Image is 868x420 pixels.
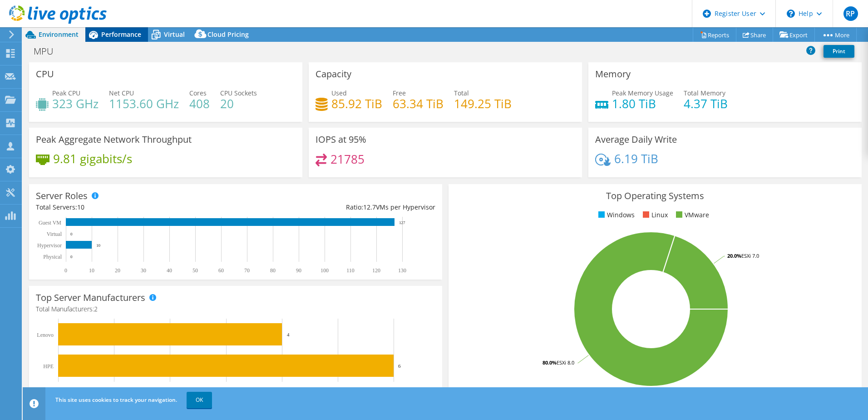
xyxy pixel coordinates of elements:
h4: 63.34 TiB [393,99,444,109]
span: Total Memory [684,89,725,97]
h4: 6.19 TiB [614,154,658,164]
span: Environment [39,30,79,39]
span: Net CPU [109,89,134,97]
text: HPE [43,363,54,370]
span: Free [393,89,406,97]
h4: 85.92 TiB [331,99,382,109]
h3: IOPS at 95% [316,135,366,145]
h3: Average Daily Write [595,135,677,145]
span: Virtual [164,30,185,39]
a: More [814,28,857,42]
tspan: ESXi 7.0 [741,252,759,259]
a: Export [773,28,815,42]
h4: 408 [189,99,210,109]
span: Peak CPU [52,89,80,97]
h4: Total Manufacturers: [36,304,435,314]
h4: 21785 [330,154,365,164]
span: 10 [77,203,84,211]
a: OK [187,392,212,408]
span: CPU Sockets [220,89,257,97]
text: 40 [167,267,172,274]
text: 50 [192,267,198,274]
text: 70 [244,267,250,274]
h3: Memory [595,69,631,79]
h4: 9.81 gigabits/s [53,154,132,164]
text: Physical [43,254,62,260]
text: Guest VM [39,220,61,226]
text: 110 [346,267,355,274]
a: Print [824,45,854,58]
text: 80 [270,267,276,274]
text: 127 [399,220,405,225]
h4: 4.37 TiB [684,99,728,109]
text: Virtual [47,231,62,237]
span: Cores [189,89,207,97]
text: 100 [321,267,329,274]
h4: 323 GHz [52,99,99,109]
div: Total Servers: [36,202,236,212]
h3: Top Server Manufacturers [36,293,145,303]
span: Cloud Pricing [207,30,249,39]
text: 130 [398,267,406,274]
text: 6 [398,363,401,369]
h1: MPU [30,46,67,56]
text: 0 [64,267,67,274]
li: VMware [674,210,709,220]
text: 0 [70,255,73,259]
h3: Capacity [316,69,351,79]
text: 4 [287,332,290,337]
span: 12.7 [363,203,376,211]
text: 10 [96,243,101,248]
li: Windows [596,210,635,220]
text: 0 [70,232,73,236]
h3: Peak Aggregate Network Throughput [36,135,192,145]
span: Used [331,89,347,97]
tspan: 80.0% [542,359,557,366]
span: Peak Memory Usage [612,89,673,97]
a: Reports [693,28,736,42]
svg: \n [787,10,795,18]
text: 20 [115,267,120,274]
text: Lenovo [37,332,54,338]
h4: 1.80 TiB [612,99,673,109]
text: 120 [372,267,380,274]
span: RP [843,6,858,21]
span: 2 [94,305,98,313]
text: 60 [218,267,224,274]
text: 90 [296,267,301,274]
text: 10 [89,267,94,274]
h4: 1153.60 GHz [109,99,179,109]
h3: Top Operating Systems [455,191,855,201]
tspan: ESXi 8.0 [557,359,574,366]
span: Total [454,89,469,97]
a: Share [736,28,773,42]
tspan: 20.0% [727,252,741,259]
text: 30 [141,267,146,274]
span: Performance [101,30,141,39]
li: Linux [641,210,668,220]
h4: 20 [220,99,257,109]
text: Hypervisor [37,242,62,249]
div: Ratio: VMs per Hypervisor [236,202,435,212]
h3: Server Roles [36,191,88,201]
h4: 149.25 TiB [454,99,512,109]
h3: CPU [36,69,54,79]
span: This site uses cookies to track your navigation. [55,396,177,404]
